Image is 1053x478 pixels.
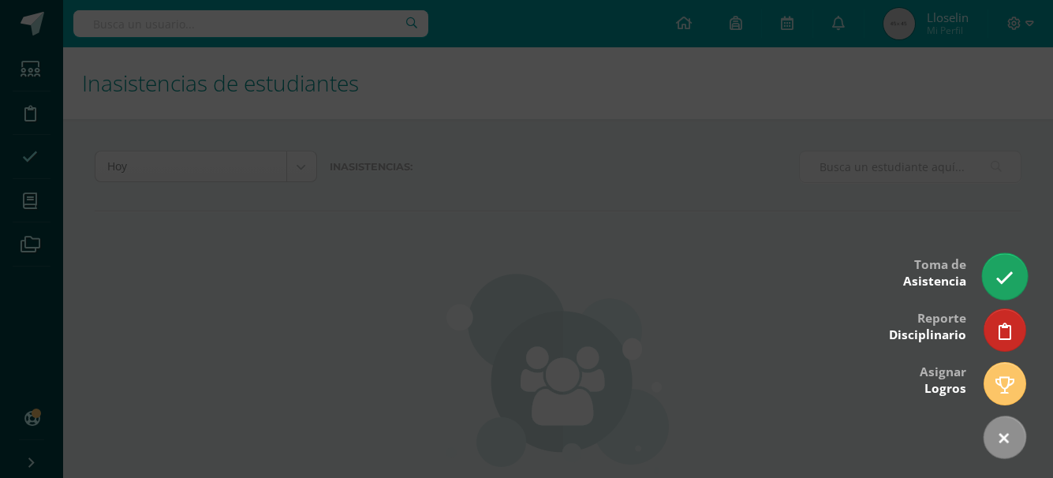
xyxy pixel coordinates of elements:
span: Logros [924,380,966,397]
div: Reporte [889,300,966,351]
span: Asistencia [903,273,966,289]
span: Disciplinario [889,327,966,343]
div: Asignar [920,353,966,405]
div: Toma de [903,246,966,297]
